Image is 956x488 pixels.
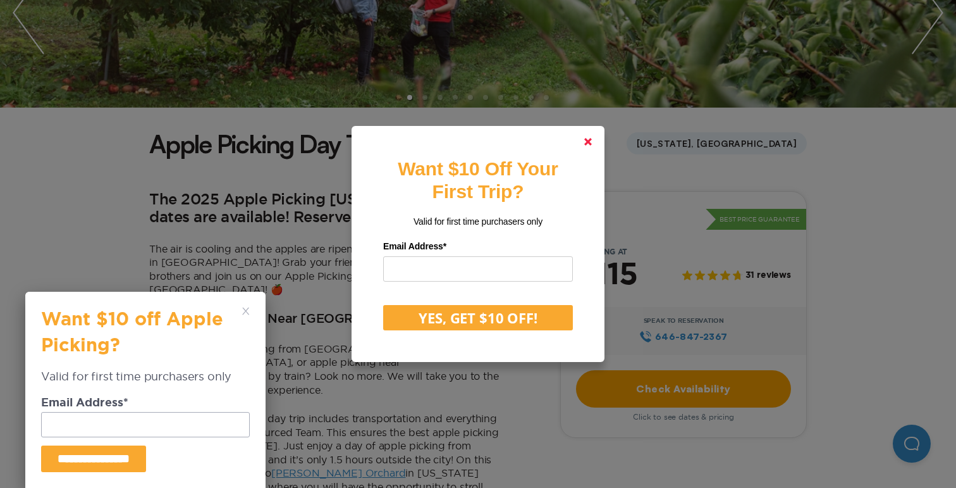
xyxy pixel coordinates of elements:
[383,305,573,330] button: YES, GET $10 OFF!
[414,216,542,227] span: Valid for first time purchasers only
[573,127,603,157] a: Close
[123,397,128,409] span: Required
[383,237,573,256] label: Email Address
[443,241,446,251] span: Required
[41,368,250,397] div: Valid for first time purchasers only
[41,397,250,412] dt: Email Address
[398,158,558,202] strong: Want $10 Off Your First Trip?
[41,308,237,368] h3: Want $10 off Apple Picking?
